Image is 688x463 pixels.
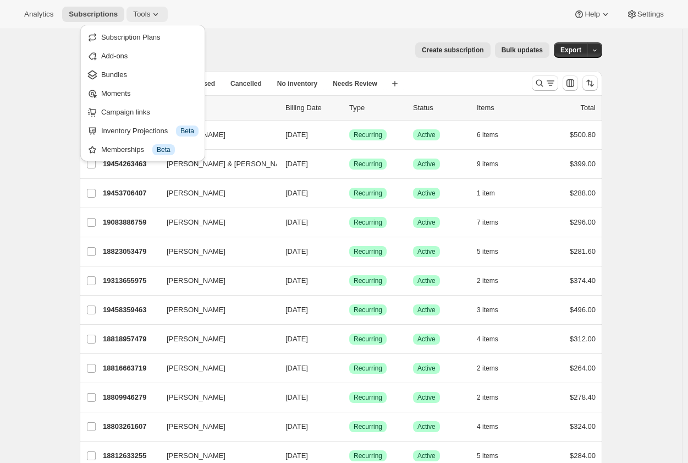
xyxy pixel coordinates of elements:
span: [DATE] [285,218,308,226]
span: [DATE] [285,130,308,139]
span: 2 items [477,276,498,285]
button: Create subscription [415,42,491,58]
span: [DATE] [285,306,308,314]
span: Active [417,335,436,344]
span: [DATE] [285,160,308,168]
span: 6 items [477,130,498,139]
span: Active [417,189,436,198]
button: [PERSON_NAME] [160,243,270,260]
span: Moments [101,89,130,97]
button: [PERSON_NAME] [160,418,270,435]
span: Add-ons [101,52,128,60]
span: Active [417,306,436,314]
button: Help [567,7,617,22]
span: Recurring [354,335,382,344]
div: 18803261607[PERSON_NAME][DATE]SuccessRecurringSuccessActive4 items$324.00 [103,419,596,434]
span: 9 items [477,160,498,168]
p: 18803261607 [103,421,158,432]
p: Status [413,102,468,113]
span: [PERSON_NAME] & [PERSON_NAME] [167,159,293,170]
p: 19313655975 [103,275,158,286]
div: 18809946279[PERSON_NAME][DATE]SuccessRecurringSuccessActive2 items$278.40 [103,390,596,405]
span: Needs Review [333,79,377,88]
span: No inventory [277,79,317,88]
span: 5 items [477,247,498,256]
button: Search and filter results [532,75,558,91]
div: 19458359463[PERSON_NAME][DATE]SuccessRecurringSuccessActive3 items$496.00 [103,302,596,318]
span: Recurring [354,130,382,139]
button: Sort the results [582,75,598,91]
span: $500.80 [570,130,596,139]
p: 18809946279 [103,392,158,403]
span: Cancelled [230,79,262,88]
p: Customer [167,102,277,113]
span: Bundles [101,70,127,79]
span: Recurring [354,218,382,227]
p: 19083886759 [103,217,158,228]
span: [DATE] [285,276,308,285]
button: 3 items [477,302,510,318]
button: Subscription Plans [84,28,202,46]
span: Help [585,10,599,19]
button: 4 items [477,331,510,347]
div: Type [349,102,404,113]
button: Tools [126,7,168,22]
span: 2 items [477,393,498,402]
p: Total [581,102,596,113]
button: 7 items [477,215,510,230]
button: Customize table column order and visibility [563,75,578,91]
button: 2 items [477,390,510,405]
span: Recurring [354,276,382,285]
button: 2 items [477,273,510,288]
p: 19458359463 [103,304,158,315]
button: [PERSON_NAME] [160,214,270,231]
button: Bundles [84,66,202,83]
span: 3 items [477,306,498,314]
button: Create new view [386,76,404,91]
span: [DATE] [285,335,308,343]
span: [PERSON_NAME] [167,246,225,257]
span: $296.00 [570,218,596,226]
span: [DATE] [285,451,308,460]
div: 19453706407[PERSON_NAME][DATE]SuccessRecurringSuccessActive1 item$288.00 [103,186,596,201]
span: Beta [157,145,170,154]
span: [PERSON_NAME] [167,217,225,228]
span: $284.00 [570,451,596,460]
span: $496.00 [570,306,596,314]
span: Bulk updates [502,46,543,55]
span: Active [417,451,436,460]
button: 9 items [477,156,510,172]
span: Active [417,393,436,402]
span: $324.00 [570,422,596,431]
span: Create subscription [422,46,484,55]
span: [PERSON_NAME] [167,421,225,432]
span: 5 items [477,451,498,460]
span: Recurring [354,160,382,168]
span: [DATE] [285,393,308,401]
span: Active [417,276,436,285]
p: 18818957479 [103,334,158,345]
button: 2 items [477,361,510,376]
span: Export [560,46,581,55]
div: 19454263463[PERSON_NAME] & [PERSON_NAME][DATE]SuccessRecurringSuccessActive9 items$399.00 [103,156,596,172]
div: Memberships [101,144,199,155]
span: 4 items [477,422,498,431]
button: Settings [620,7,670,22]
button: Campaign links [84,103,202,121]
p: Billing Date [285,102,340,113]
button: Subscriptions [62,7,124,22]
span: Settings [637,10,664,19]
span: [PERSON_NAME] [167,304,225,315]
button: [PERSON_NAME] [160,126,270,144]
span: [PERSON_NAME] [167,392,225,403]
span: Recurring [354,451,382,460]
span: [PERSON_NAME] [167,188,225,199]
span: Analytics [24,10,53,19]
span: Active [417,364,436,373]
span: [DATE] [285,189,308,197]
span: $288.00 [570,189,596,197]
p: 18812633255 [103,450,158,461]
div: 18818957479[PERSON_NAME][DATE]SuccessRecurringSuccessActive4 items$312.00 [103,331,596,347]
span: Recurring [354,189,382,198]
span: $264.00 [570,364,596,372]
